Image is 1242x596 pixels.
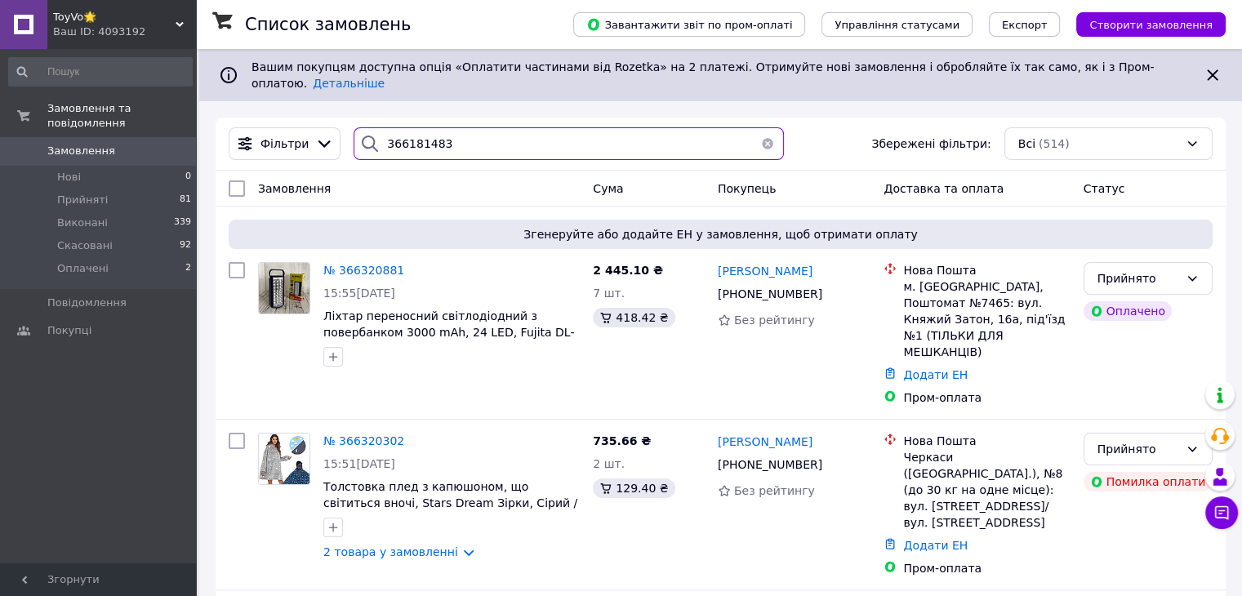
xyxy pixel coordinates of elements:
[53,10,176,24] span: ToyVo🌟
[323,545,458,558] a: 2 товара у замовленні
[323,457,395,470] span: 15:51[DATE]
[259,263,309,314] img: Фото товару
[903,560,1070,576] div: Пром-оплата
[718,434,812,450] a: [PERSON_NAME]
[871,136,990,152] span: Збережені фільтри:
[57,193,108,207] span: Прийняті
[258,433,310,485] a: Фото товару
[323,287,395,300] span: 15:55[DATE]
[47,296,127,310] span: Повідомлення
[180,238,191,253] span: 92
[718,263,812,279] a: [PERSON_NAME]
[47,144,115,158] span: Замовлення
[1039,137,1070,150] span: (514)
[174,216,191,230] span: 339
[1076,12,1226,37] button: Створити замовлення
[259,434,309,484] img: Фото товару
[718,265,812,278] span: [PERSON_NAME]
[260,136,309,152] span: Фільтри
[1205,496,1238,529] button: Чат з покупцем
[718,435,812,448] span: [PERSON_NAME]
[8,57,193,87] input: Пошук
[989,12,1061,37] button: Експорт
[593,264,663,277] span: 2 445.10 ₴
[1084,301,1172,321] div: Оплачено
[47,323,91,338] span: Покупці
[821,12,973,37] button: Управління статусами
[57,216,108,230] span: Виконані
[903,262,1070,278] div: Нова Пошта
[593,308,674,327] div: 418.42 ₴
[245,15,411,34] h1: Список замовлень
[57,238,113,253] span: Скасовані
[57,170,81,185] span: Нові
[835,19,959,31] span: Управління статусами
[1018,136,1035,152] span: Всі
[1089,19,1213,31] span: Створити замовлення
[1097,269,1179,287] div: Прийнято
[903,539,968,552] a: Додати ЕН
[235,226,1206,242] span: Згенеруйте або додайте ЕН у замовлення, щоб отримати оплату
[323,264,404,277] a: № 366320881
[714,282,826,305] div: [PHONE_NUMBER]
[734,484,815,497] span: Без рейтингу
[714,453,826,476] div: [PHONE_NUMBER]
[734,314,815,327] span: Без рейтингу
[1002,19,1048,31] span: Експорт
[323,434,404,447] a: № 366320302
[1084,182,1125,195] span: Статус
[751,127,784,160] button: Очистить
[57,261,109,276] span: Оплачені
[903,433,1070,449] div: Нова Пошта
[323,309,574,355] a: Ліхтар переносний світлодіодний з повербанком 3000 mAh, 24 LED, Fujita DL-2606 Синій / Акумулятор...
[313,77,385,90] a: Детальніше
[903,278,1070,360] div: м. [GEOGRAPHIC_DATA], Поштомат №7465: вул. Княжий Затон, 16а, під'їзд №1 (ТІЛЬКИ ДЛЯ МЕШКАНЦІВ)
[573,12,805,37] button: Завантажити звіт по пром-оплаті
[258,182,331,195] span: Замовлення
[1084,472,1213,491] div: Помилка оплати
[53,24,196,39] div: Ваш ID: 4093192
[884,182,1004,195] span: Доставка та оплата
[1060,17,1226,30] a: Створити замовлення
[593,182,623,195] span: Cума
[47,101,196,131] span: Замовлення та повідомлення
[593,478,674,498] div: 129.40 ₴
[903,389,1070,406] div: Пром-оплата
[903,449,1070,531] div: Черкаси ([GEOGRAPHIC_DATA].), №8 (до 30 кг на одне місце): вул. [STREET_ADDRESS]/вул. [STREET_ADD...
[252,60,1154,90] span: Вашим покупцям доступна опція «Оплатити частинами від Rozetka» на 2 платежі. Отримуйте нові замов...
[586,17,792,32] span: Завантажити звіт по пром-оплаті
[1097,440,1179,458] div: Прийнято
[258,262,310,314] a: Фото товару
[593,434,651,447] span: 735.66 ₴
[185,170,191,185] span: 0
[718,182,776,195] span: Покупець
[593,287,625,300] span: 7 шт.
[593,457,625,470] span: 2 шт.
[903,368,968,381] a: Додати ЕН
[323,480,577,526] a: Толстовка плед з капюшоном, що світиться вночі, Stars Dream Зірки, Сірий / Теплий флісовий худі з...
[180,193,191,207] span: 81
[354,127,784,160] input: Пошук за номером замовлення, ПІБ покупця, номером телефону, Email, номером накладної
[185,261,191,276] span: 2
